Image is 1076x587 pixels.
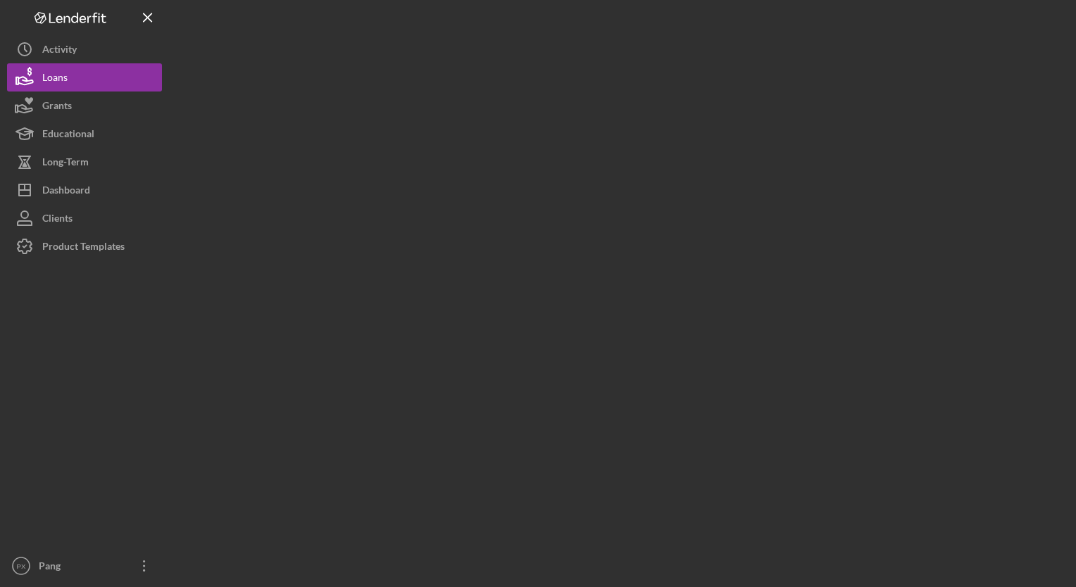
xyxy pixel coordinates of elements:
[7,91,162,120] button: Grants
[42,91,72,123] div: Grants
[7,176,162,204] button: Dashboard
[42,63,68,95] div: Loans
[42,232,125,264] div: Product Templates
[42,120,94,151] div: Educational
[7,204,162,232] button: Clients
[17,562,26,570] text: PX
[42,176,90,208] div: Dashboard
[42,148,89,179] div: Long-Term
[7,232,162,260] button: Product Templates
[7,120,162,148] button: Educational
[7,552,162,580] button: PXPang [PERSON_NAME]
[7,35,162,63] button: Activity
[42,204,73,236] div: Clients
[42,35,77,67] div: Activity
[7,63,162,91] button: Loans
[7,148,162,176] button: Long-Term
